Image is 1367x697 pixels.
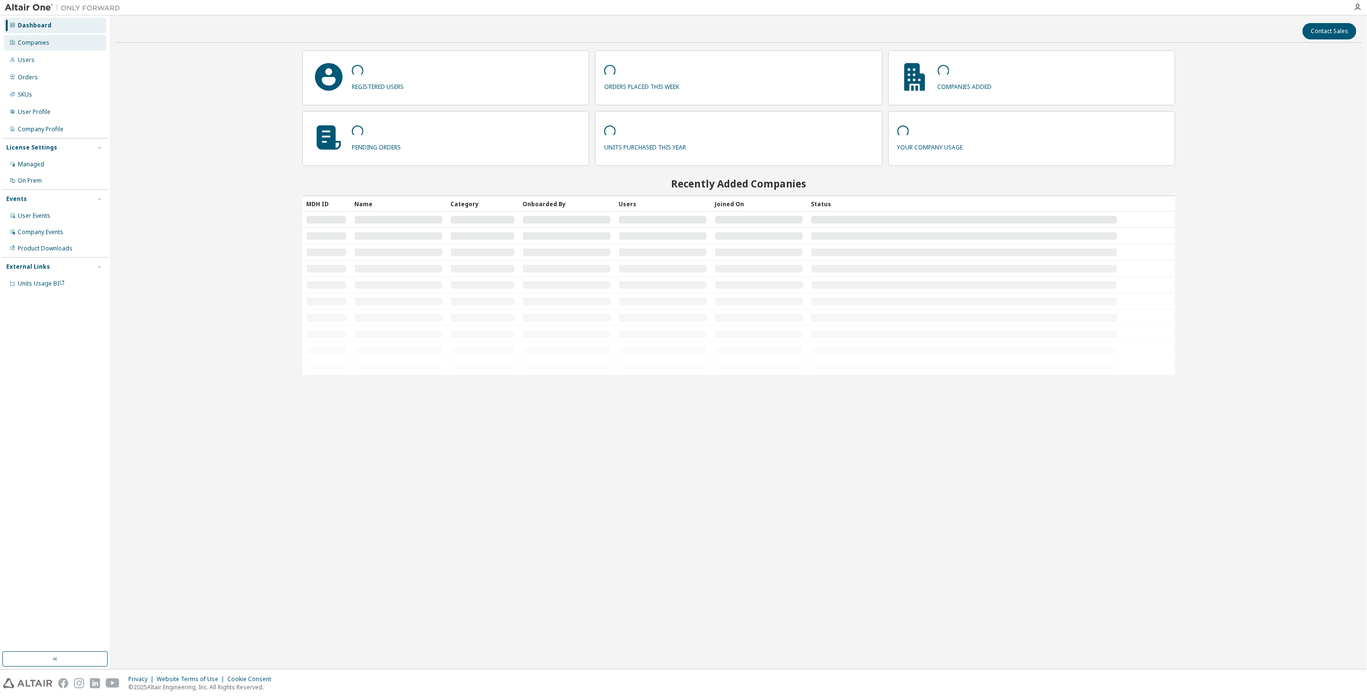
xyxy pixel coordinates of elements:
div: Company Profile [18,125,63,133]
div: Company Events [18,228,63,236]
img: Altair One [5,3,125,12]
div: Users [18,56,35,64]
div: Privacy [128,675,157,683]
div: External Links [6,263,50,271]
div: Managed [18,161,44,168]
div: Product Downloads [18,245,73,252]
div: SKUs [18,91,32,99]
button: Contact Sales [1303,23,1356,39]
h2: Recently Added Companies [302,177,1175,190]
div: Joined On [715,196,803,212]
p: units purchased this year [604,140,686,151]
img: linkedin.svg [90,678,100,688]
div: License Settings [6,144,57,151]
div: Status [811,196,1118,212]
div: Dashboard [18,22,51,29]
div: Name [354,196,443,212]
div: Cookie Consent [227,675,277,683]
p: pending orders [352,140,401,151]
div: Events [6,195,27,203]
div: User Events [18,212,50,220]
p: your company usage [897,140,963,151]
p: companies added [938,80,992,91]
div: MDH ID [306,196,347,212]
div: On Prem [18,177,42,185]
img: youtube.svg [106,678,120,688]
img: altair_logo.svg [3,678,52,688]
div: Website Terms of Use [157,675,227,683]
div: Orders [18,74,38,81]
div: User Profile [18,108,50,116]
p: orders placed this week [604,80,679,91]
p: registered users [352,80,404,91]
div: Category [450,196,515,212]
span: Units Usage BI [18,279,65,287]
p: © 2025 Altair Engineering, Inc. All Rights Reserved. [128,683,277,691]
img: instagram.svg [74,678,84,688]
img: facebook.svg [58,678,68,688]
div: Users [619,196,707,212]
div: Companies [18,39,50,47]
div: Onboarded By [522,196,611,212]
